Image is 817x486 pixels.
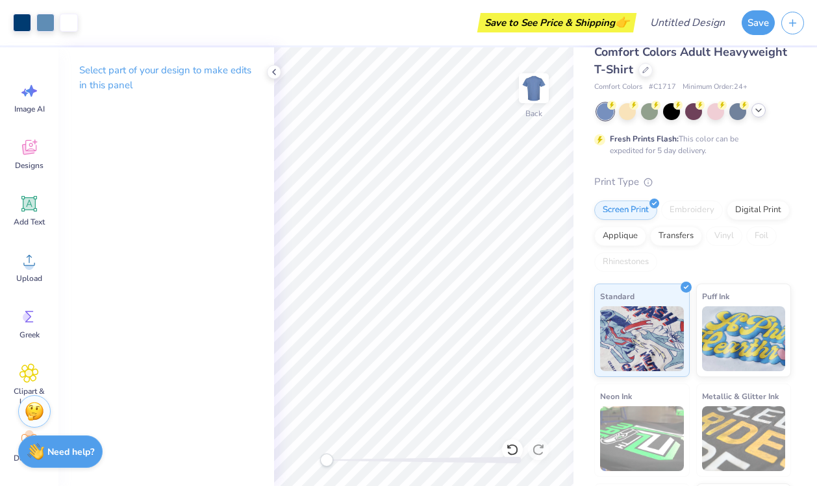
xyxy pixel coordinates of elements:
div: Save to See Price & Shipping [481,13,633,32]
span: Minimum Order: 24 + [683,82,748,93]
div: Embroidery [661,200,723,220]
span: Image AI [14,104,45,114]
div: Rhinestones [594,252,657,272]
span: Upload [16,273,42,284]
div: Transfers [650,226,702,246]
span: Metallic & Glitter Ink [702,389,779,403]
div: Screen Print [594,200,657,220]
div: Vinyl [706,226,742,246]
img: Back [521,75,547,101]
div: Back [525,108,542,119]
span: Designs [15,160,44,171]
img: Standard [600,306,684,371]
span: 👉 [615,14,629,30]
span: Clipart & logos [8,386,51,407]
button: Save [742,10,775,35]
div: This color can be expedited for 5 day delivery. [610,133,770,156]
div: Foil [746,226,777,246]
strong: Need help? [47,446,94,458]
span: Greek [19,330,40,340]
div: Accessibility label [320,454,333,467]
div: Digital Print [727,200,790,220]
span: Neon Ink [600,389,632,403]
span: # C1717 [649,82,676,93]
strong: Fresh Prints Flash: [610,134,679,144]
span: Decorate [14,453,45,463]
span: Add Text [14,217,45,227]
span: Standard [600,289,635,303]
img: Puff Ink [702,306,786,371]
span: Puff Ink [702,289,729,303]
img: Metallic & Glitter Ink [702,406,786,471]
input: Untitled Design [640,10,735,36]
span: Comfort Colors [594,82,642,93]
img: Neon Ink [600,406,684,471]
div: Applique [594,226,646,246]
div: Print Type [594,175,791,189]
p: Select part of your design to make edits in this panel [79,63,253,93]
